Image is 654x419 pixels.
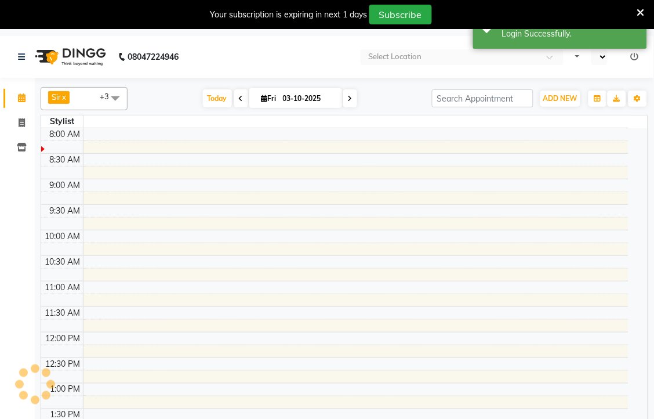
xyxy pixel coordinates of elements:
[128,41,179,73] b: 08047224946
[48,154,83,166] div: 8:30 AM
[369,5,432,24] button: Subscribe
[43,256,83,268] div: 10:30 AM
[43,281,83,294] div: 11:00 AM
[41,115,83,128] div: Stylist
[540,91,580,107] button: ADD NEW
[43,358,83,370] div: 12:30 PM
[48,384,83,396] div: 1:00 PM
[210,9,367,21] div: Your subscription is expiring in next 1 days
[203,89,232,107] span: Today
[502,28,638,40] div: Login Successfully.
[369,51,422,63] div: Select Location
[259,94,279,103] span: Fri
[100,92,118,101] span: +3
[43,333,83,345] div: 12:00 PM
[48,179,83,192] div: 9:00 AM
[43,230,83,243] div: 10:00 AM
[279,90,337,107] input: 2025-10-03
[48,128,83,140] div: 8:00 AM
[52,92,61,102] span: Sir
[43,307,83,319] div: 11:30 AM
[543,94,577,103] span: ADD NEW
[61,92,66,102] a: x
[432,89,533,107] input: Search Appointment
[30,41,109,73] img: logo
[48,205,83,217] div: 9:30 AM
